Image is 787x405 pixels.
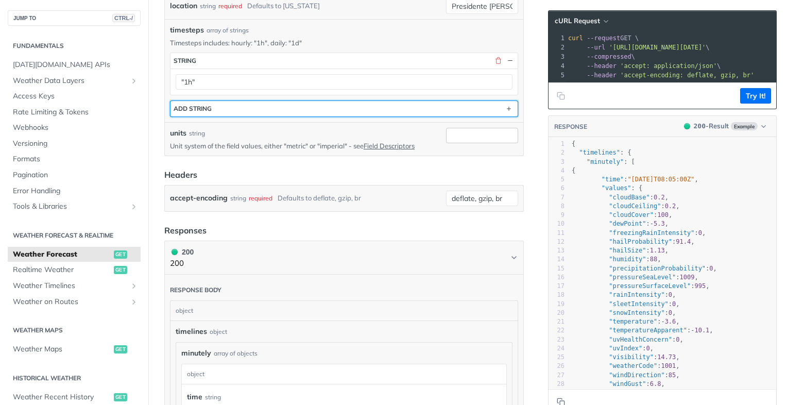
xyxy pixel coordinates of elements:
span: 'accept-encoding: deflate, gzip, br' [620,72,754,79]
span: : , [572,211,672,218]
span: "timelines" [579,149,620,156]
a: Weather on RoutesShow subpages for Weather on Routes [8,294,141,310]
span: - [650,220,654,227]
div: 6 [549,184,564,193]
span: "windDirection" [609,372,664,379]
div: string [205,390,221,404]
span: - [691,327,694,334]
div: Response body [170,286,221,294]
a: Field Descriptors [364,142,415,150]
div: object [182,364,504,384]
span: : , [572,256,661,263]
span: : , [572,309,676,316]
span: { [572,140,575,147]
a: [DATE][DOMAIN_NAME] APIs [8,57,141,73]
span: Webhooks [13,123,138,133]
span: 1001 [661,362,676,369]
span: "[DATE]T08:05:00Z" [627,176,694,183]
span: Realtime Weather [13,265,111,275]
div: 19 [549,300,564,309]
button: string [170,53,518,69]
span: Weather Forecast [13,249,111,260]
span: : , [572,220,669,227]
div: 5 [549,175,564,184]
a: Weather Data LayersShow subpages for Weather Data Layers [8,73,141,89]
span: : { [572,184,642,192]
span: "values" [602,184,631,192]
span: 6.8 [650,380,661,387]
button: Hide [505,56,515,65]
span: --header [587,72,617,79]
span: "cloudCeiling" [609,202,661,210]
a: Versioning [8,136,141,151]
div: 21 [549,317,564,326]
span: : , [572,336,683,343]
span: : , [572,372,680,379]
a: Rate Limiting & Tokens [8,105,141,120]
span: [DATE][DOMAIN_NAME] APIs [13,60,138,70]
button: Delete [493,56,503,65]
span: 0.2 [654,194,665,201]
div: ADD string [174,105,212,112]
div: 15 [549,264,564,273]
div: Defaults to deflate, gzip, br [278,191,361,206]
label: time [187,390,202,404]
span: 0.2 [665,202,676,210]
span: \ [568,62,721,70]
button: Try It! [740,88,771,104]
div: 8 [549,202,564,211]
svg: Chevron [510,254,518,262]
span: : , [572,327,713,334]
div: object [170,301,515,320]
div: 13 [549,246,564,255]
span: "cloudCover" [609,211,654,218]
button: 200 200200 [170,246,518,269]
span: : [ [572,158,635,165]
span: 5.3 [654,220,665,227]
span: get [114,250,127,259]
span: : , [572,318,680,325]
span: Weather Maps [13,344,111,355]
span: 0 [669,309,672,316]
span: Weather on Routes [13,297,127,307]
a: Weather Mapsget [8,342,141,357]
div: 5 [549,71,566,80]
span: "temperature" [609,318,657,325]
span: Tools & Libraries [13,201,127,212]
a: Weather Forecastget [8,247,141,262]
span: Rate Limiting & Tokens [13,107,138,117]
div: 28 [549,380,564,389]
span: 0 [672,300,676,308]
span: 88 [650,256,657,263]
a: Weather Recent Historyget [8,390,141,405]
span: : , [572,238,695,245]
div: 1 [549,140,564,148]
div: 3 [549,158,564,166]
a: Pagination [8,167,141,183]
div: 26 [549,362,564,370]
div: array of objects [214,349,258,358]
h2: Fundamentals [8,41,141,50]
span: Formats [13,154,138,164]
div: Responses [164,224,207,237]
span: cURL Request [555,16,600,25]
span: 85 [669,372,676,379]
button: JUMP TOCTRL-/ [8,10,141,26]
span: 0 [709,265,713,272]
p: Unit system of the field values, either "metric" or "imperial" - see [170,141,442,150]
span: get [114,393,127,401]
a: Formats [8,151,141,167]
span: "sleetIntensity" [609,300,669,308]
span: "pressureSeaLevel" [609,274,676,281]
button: Show subpages for Tools & Libraries [130,202,138,211]
span: 3.6 [665,318,676,325]
p: Timesteps includes: hourly: "1h", daily: "1d" [170,38,518,47]
div: 18 [549,291,564,299]
button: cURL Request [551,16,611,26]
span: "dewPoint" [609,220,646,227]
span: : { [572,149,631,156]
span: : , [572,380,665,387]
span: "hailProbability" [609,238,672,245]
span: "cloudBase" [609,194,649,201]
span: : , [572,202,680,210]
